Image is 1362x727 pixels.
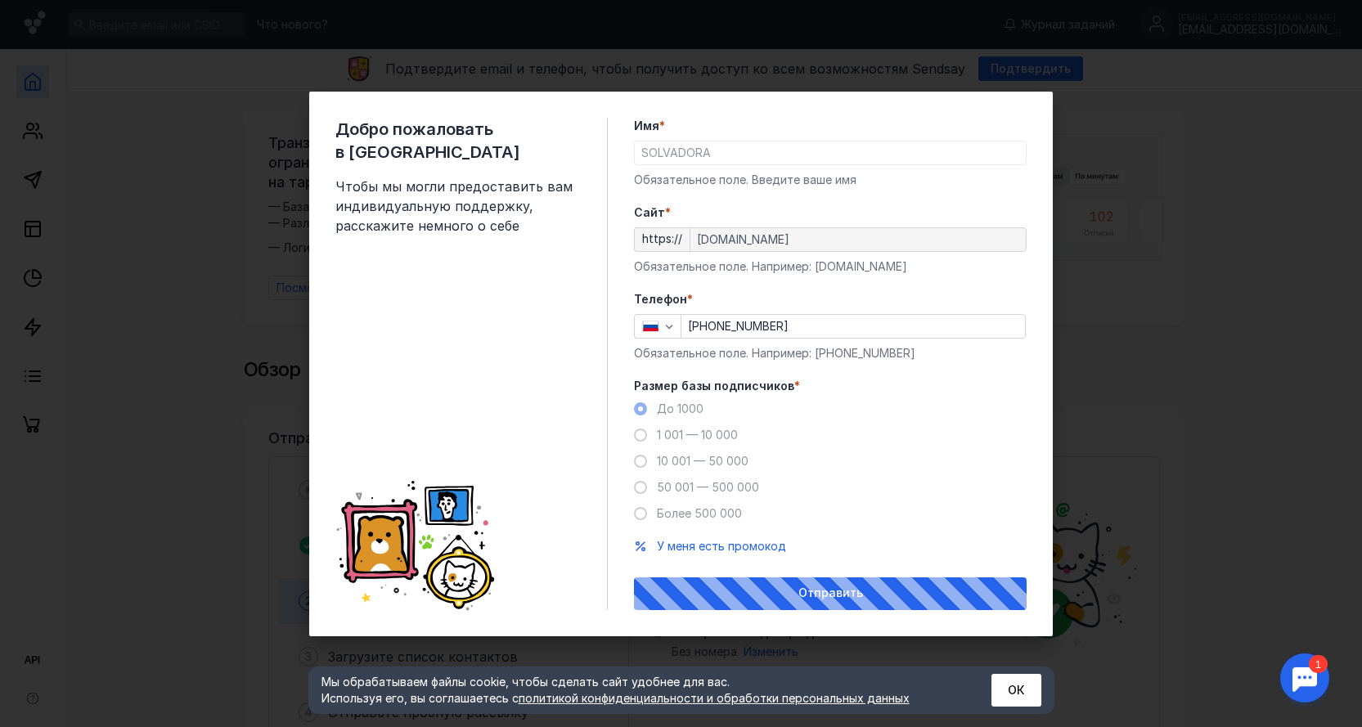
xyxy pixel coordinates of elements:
div: Обязательное поле. Введите ваше имя [634,172,1027,188]
span: Добро пожаловать в [GEOGRAPHIC_DATA] [335,118,581,164]
span: Размер базы подписчиков [634,378,794,394]
div: Обязательное поле. Например: [PHONE_NUMBER] [634,345,1027,361]
span: Чтобы мы могли предоставить вам индивидуальную поддержку, расскажите немного о себе [335,177,581,236]
span: Телефон [634,291,687,307]
div: 1 [37,10,56,28]
div: Мы обрабатываем файлы cookie, чтобы сделать сайт удобнее для вас. Используя его, вы соглашаетесь c [321,674,951,707]
button: ОК [991,674,1041,707]
span: У меня есть промокод [657,539,786,553]
div: Обязательное поле. Например: [DOMAIN_NAME] [634,258,1027,275]
span: Имя [634,118,659,134]
button: У меня есть промокод [657,538,786,554]
span: Cайт [634,204,665,221]
a: политикой конфиденциальности и обработки персональных данных [519,691,910,705]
